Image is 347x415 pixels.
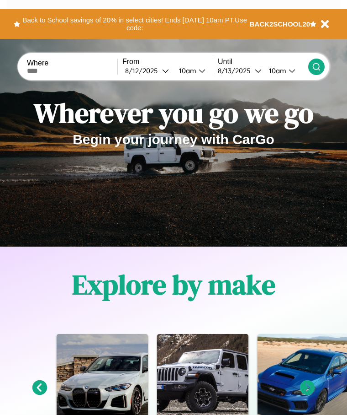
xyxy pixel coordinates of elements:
div: 8 / 12 / 2025 [125,66,162,75]
button: 10am [262,66,308,75]
div: 10am [264,66,289,75]
div: 8 / 13 / 2025 [218,66,255,75]
button: 8/12/2025 [122,66,172,75]
button: 10am [172,66,213,75]
div: 10am [174,66,199,75]
label: Where [27,59,117,67]
b: BACK2SCHOOL20 [250,20,310,28]
label: From [122,58,213,66]
label: Until [218,58,308,66]
h1: Explore by make [72,266,275,303]
button: Back to School savings of 20% in select cities! Ends [DATE] 10am PT.Use code: [20,14,250,34]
